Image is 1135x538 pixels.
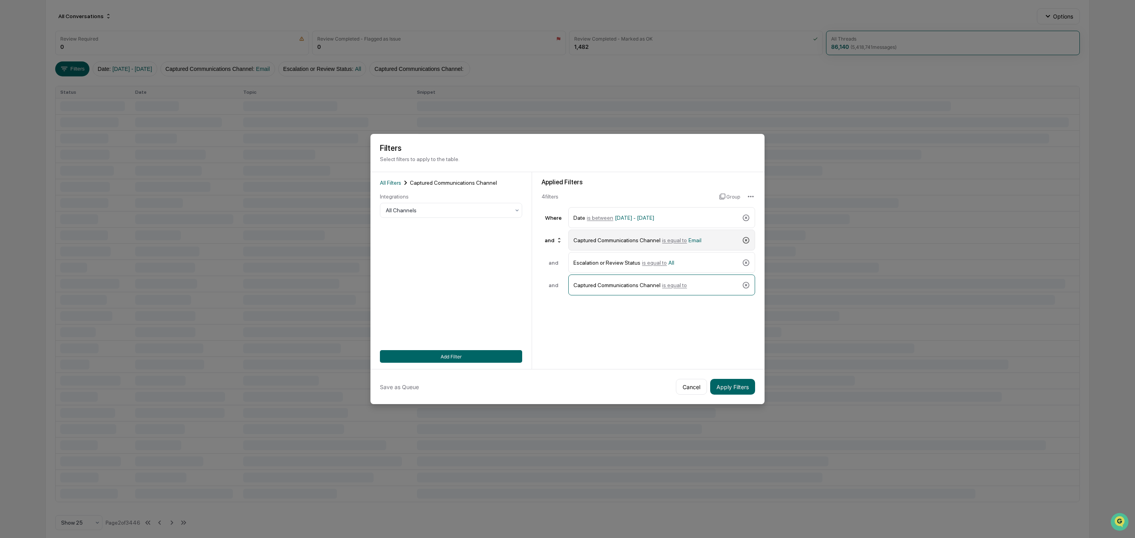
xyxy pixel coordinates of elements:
a: 🔎Data Lookup [5,111,53,126]
div: Integrations [380,193,522,200]
div: Captured Communications Channel [573,233,739,247]
p: How can we help? [8,17,143,30]
input: Clear [20,36,130,45]
span: Data Lookup [16,115,50,122]
div: 🖐️ [8,100,14,107]
span: [DATE] - [DATE] [615,215,654,221]
div: and [541,260,565,266]
div: Escalation or Review Status [573,256,739,269]
span: Captured Communications Channel [410,180,497,186]
a: Powered byPylon [56,134,95,140]
button: Add Filter [380,350,522,363]
div: and [541,282,565,288]
div: 4 filter s [541,193,713,200]
p: Select filters to apply to the table. [380,156,755,162]
button: Group [719,190,740,203]
h2: Filters [380,143,755,153]
a: 🗄️Attestations [54,96,101,111]
span: All Filters [380,180,401,186]
a: 🖐️Preclearance [5,96,54,111]
div: Start new chat [27,61,129,69]
div: and [541,234,566,247]
img: 1746055101610-c473b297-6a78-478c-a979-82029cc54cd1 [8,61,22,75]
div: Applied Filters [541,178,755,186]
div: We're available if you need us! [27,69,100,75]
span: is equal to [662,237,687,243]
span: All [668,260,674,266]
button: Save as Queue [380,379,419,395]
div: 🔎 [8,115,14,122]
div: Where [541,215,565,221]
span: Email [688,237,701,243]
button: Start new chat [134,63,143,72]
iframe: Open customer support [1110,512,1131,533]
div: 🗄️ [57,100,63,107]
span: Preclearance [16,100,51,108]
span: is between [587,215,613,221]
span: is equal to [662,282,687,288]
span: Pylon [78,134,95,140]
div: Date [573,211,739,224]
div: Captured Communications Channel [573,278,739,292]
span: is equal to [642,260,667,266]
button: Cancel [676,379,707,395]
span: Attestations [65,100,98,108]
button: Apply Filters [710,379,755,395]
